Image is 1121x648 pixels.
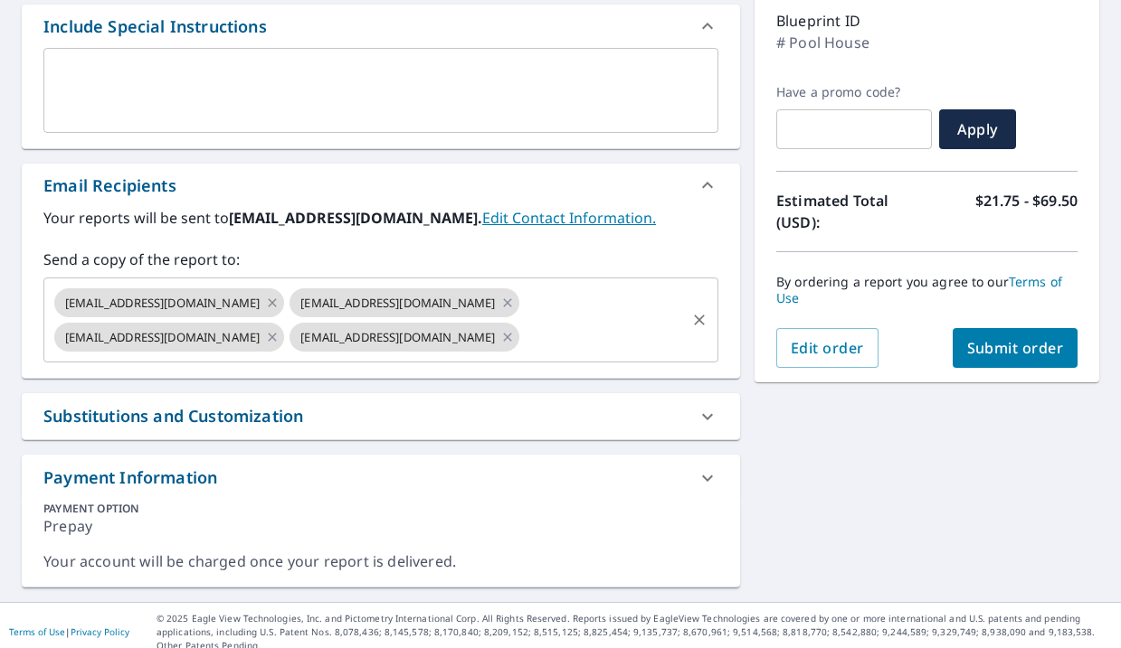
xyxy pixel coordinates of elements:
div: Prepay [43,516,718,551]
a: Terms of Use [776,273,1062,306]
div: Substitutions and Customization [22,393,740,439]
label: Your reports will be sent to [43,207,718,229]
span: Apply [954,119,1002,139]
span: [EMAIL_ADDRESS][DOMAIN_NAME] [290,329,506,346]
p: $21.75 - $69.50 [975,190,1078,233]
div: Substitutions and Customization [43,404,303,428]
span: [EMAIL_ADDRESS][DOMAIN_NAME] [290,295,506,312]
div: PAYMENT OPTION [43,501,718,516]
a: Privacy Policy [71,625,129,638]
div: [EMAIL_ADDRESS][DOMAIN_NAME] [54,288,284,317]
span: [EMAIL_ADDRESS][DOMAIN_NAME] [54,329,271,346]
div: [EMAIL_ADDRESS][DOMAIN_NAME] [54,323,284,352]
p: Estimated Total (USD): [776,190,927,233]
label: Have a promo code? [776,84,932,100]
div: Email Recipients [22,164,740,207]
p: | [9,626,129,637]
button: Apply [939,109,1016,149]
div: Your account will be charged once your report is delivered. [43,551,718,572]
div: Payment Information [22,455,740,501]
a: EditContactInfo [482,208,656,228]
span: Edit order [791,338,864,358]
div: Payment Information [43,465,217,490]
button: Clear [687,307,712,333]
div: [EMAIL_ADDRESS][DOMAIN_NAME] [290,288,519,317]
button: Edit order [776,328,879,368]
span: [EMAIL_ADDRESS][DOMAIN_NAME] [54,295,271,312]
p: Blueprint ID [776,10,860,32]
div: Include Special Instructions [43,14,267,39]
p: By ordering a report you agree to our [776,274,1078,306]
span: Submit order [967,338,1064,358]
a: Terms of Use [9,625,65,638]
div: Email Recipients [43,174,176,198]
div: Include Special Instructions [22,5,740,48]
label: Send a copy of the report to: [43,249,718,270]
p: # Pool House [776,32,869,53]
div: [EMAIL_ADDRESS][DOMAIN_NAME] [290,323,519,352]
button: Submit order [953,328,1078,368]
b: [EMAIL_ADDRESS][DOMAIN_NAME]. [229,208,482,228]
